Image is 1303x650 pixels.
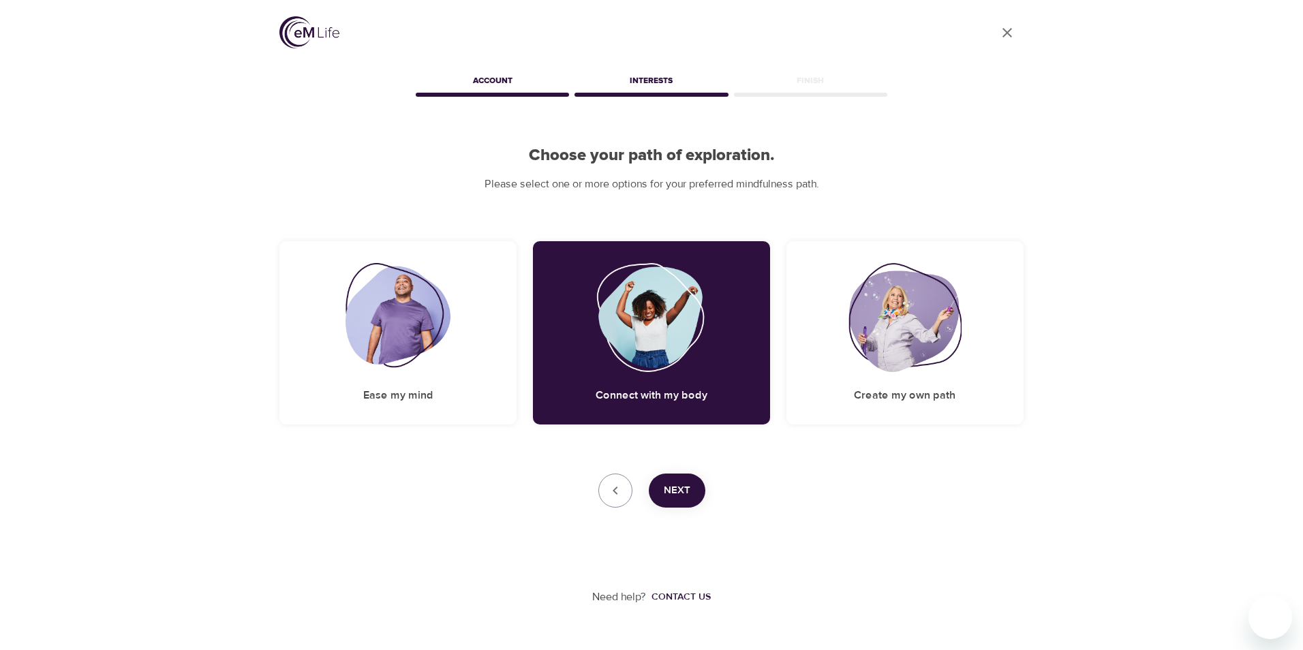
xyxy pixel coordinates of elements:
img: Ease my mind [346,263,451,372]
h5: Connect with my body [596,388,707,403]
a: close [991,16,1024,49]
img: Create my own path [848,263,962,372]
img: Connect with my body [596,263,707,372]
div: Connect with my bodyConnect with my body [533,241,770,424]
img: logo [279,16,339,48]
a: Contact us [646,590,711,604]
button: Next [649,474,705,508]
span: Next [664,482,690,499]
h5: Ease my mind [363,388,433,403]
iframe: Button to launch messaging window [1248,595,1292,639]
h5: Create my own path [854,388,955,403]
div: Ease my mindEase my mind [279,241,517,424]
div: Create my own pathCreate my own path [786,241,1024,424]
div: Contact us [651,590,711,604]
p: Please select one or more options for your preferred mindfulness path. [279,176,1024,192]
p: Need help? [592,589,646,605]
h2: Choose your path of exploration. [279,146,1024,166]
